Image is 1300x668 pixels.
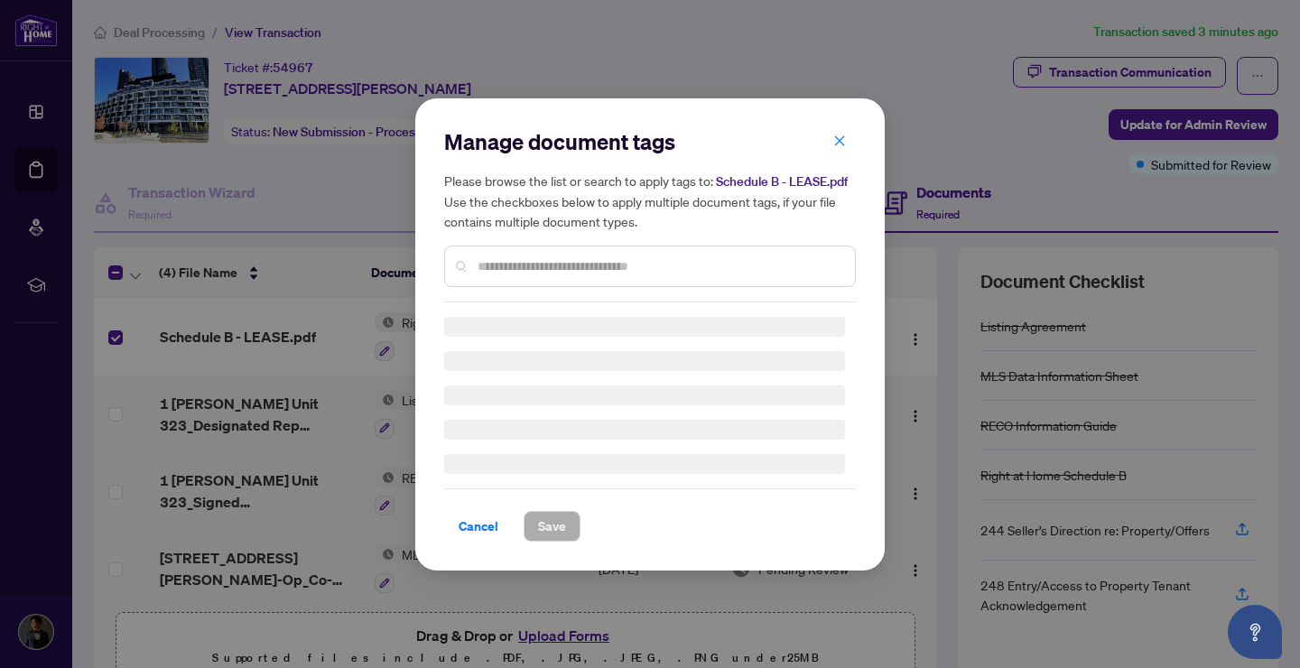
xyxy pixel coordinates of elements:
h2: Manage document tags [444,127,856,156]
button: Open asap [1228,605,1282,659]
button: Cancel [444,511,513,542]
h5: Please browse the list or search to apply tags to: Use the checkboxes below to apply multiple doc... [444,171,856,231]
button: Save [524,511,580,542]
span: Cancel [459,512,498,541]
span: Schedule B - LEASE.pdf [716,173,848,190]
span: close [833,134,846,146]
